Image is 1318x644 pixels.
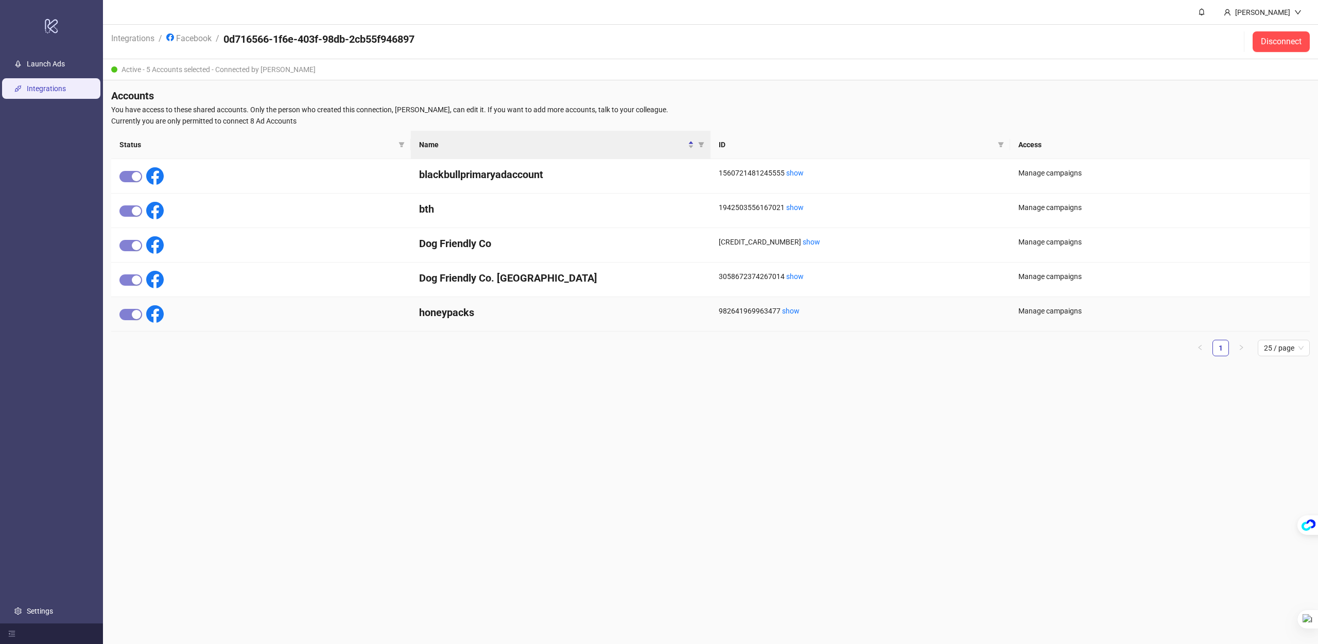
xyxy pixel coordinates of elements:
button: left [1192,340,1208,356]
span: 25 / page [1264,340,1304,356]
span: filter [396,137,407,152]
div: Active - 5 Accounts selected - Connected by [PERSON_NAME] [103,59,1318,80]
li: Previous Page [1192,340,1208,356]
div: 1560721481245555 [719,167,1002,179]
h4: Dog Friendly Co. [GEOGRAPHIC_DATA] [419,271,702,285]
div: Manage campaigns [1018,167,1302,179]
h4: honeypacks [419,305,702,320]
span: Currently you are only permitted to connect 8 Ad Accounts [111,115,1310,127]
span: filter [696,137,706,152]
div: Page Size [1258,340,1310,356]
span: filter [996,137,1006,152]
h4: 0d716566-1f6e-403f-98db-2cb55f946897 [223,32,414,46]
span: left [1197,344,1203,351]
div: Manage campaigns [1018,271,1302,282]
h4: blackbullprimaryadaccount [419,167,702,182]
button: Disconnect [1253,31,1310,52]
a: Integrations [109,32,157,43]
span: user [1224,9,1231,16]
span: filter [998,142,1004,148]
a: Launch Ads [27,60,65,68]
a: Facebook [164,32,214,43]
a: Integrations [27,84,66,93]
div: [PERSON_NAME] [1231,7,1294,18]
span: right [1238,344,1244,351]
span: Status [119,139,394,150]
li: / [159,32,162,51]
h4: Dog Friendly Co [419,236,702,251]
th: Name [411,131,710,159]
a: show [786,169,804,177]
span: ID [719,139,994,150]
span: Disconnect [1261,37,1302,46]
div: Manage campaigns [1018,202,1302,213]
div: [CREDIT_CARD_NUMBER] [719,236,1002,248]
span: Name [419,139,686,150]
span: filter [698,142,704,148]
div: Manage campaigns [1018,305,1302,317]
a: 1 [1213,340,1228,356]
a: show [786,203,804,212]
span: menu-fold [8,630,15,637]
button: right [1233,340,1250,356]
a: show [786,272,804,281]
div: 1942503556167021 [719,202,1002,213]
h4: Accounts [111,89,1310,103]
li: / [216,32,219,51]
a: Settings [27,607,53,615]
div: Manage campaigns [1018,236,1302,248]
span: filter [398,142,405,148]
th: Access [1010,131,1310,159]
li: Next Page [1233,340,1250,356]
div: 3058672374267014 [719,271,1002,282]
a: show [782,307,800,315]
a: show [803,238,820,246]
h4: bth [419,202,702,216]
span: down [1294,9,1302,16]
div: 982641969963477 [719,305,1002,317]
span: bell [1198,8,1205,15]
span: You have access to these shared accounts. Only the person who created this connection, [PERSON_NA... [111,104,1310,115]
